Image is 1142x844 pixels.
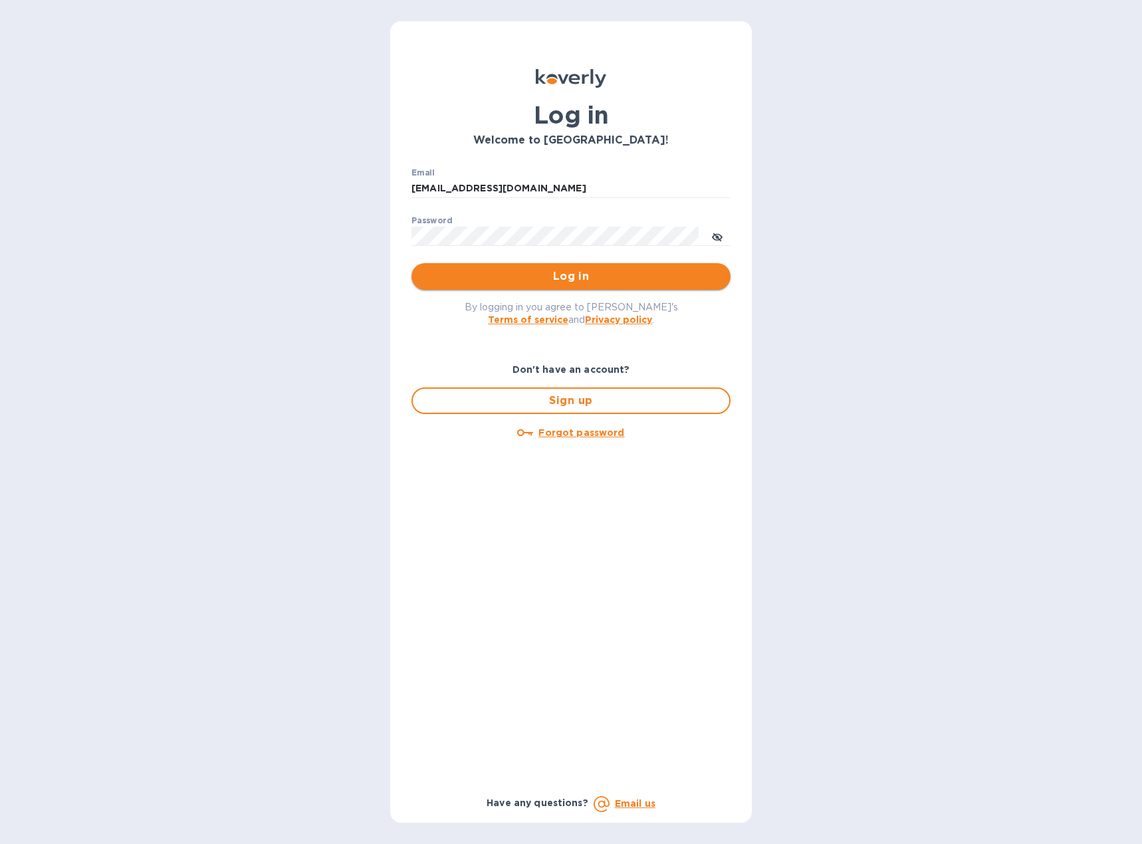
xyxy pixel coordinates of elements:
[411,134,731,147] h3: Welcome to [GEOGRAPHIC_DATA]!
[704,223,731,249] button: toggle password visibility
[488,314,568,325] a: Terms of service
[411,169,435,177] label: Email
[411,179,731,199] input: Enter email address
[423,393,719,409] span: Sign up
[422,268,720,284] span: Log in
[411,217,452,225] label: Password
[411,101,731,129] h1: Log in
[615,798,655,809] a: Email us
[513,364,630,375] b: Don't have an account?
[538,427,624,438] u: Forgot password
[585,314,652,325] a: Privacy policy
[465,302,678,325] span: By logging in you agree to [PERSON_NAME]'s and .
[536,69,606,88] img: Koverly
[487,797,588,808] b: Have any questions?
[411,387,731,414] button: Sign up
[411,263,731,290] button: Log in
